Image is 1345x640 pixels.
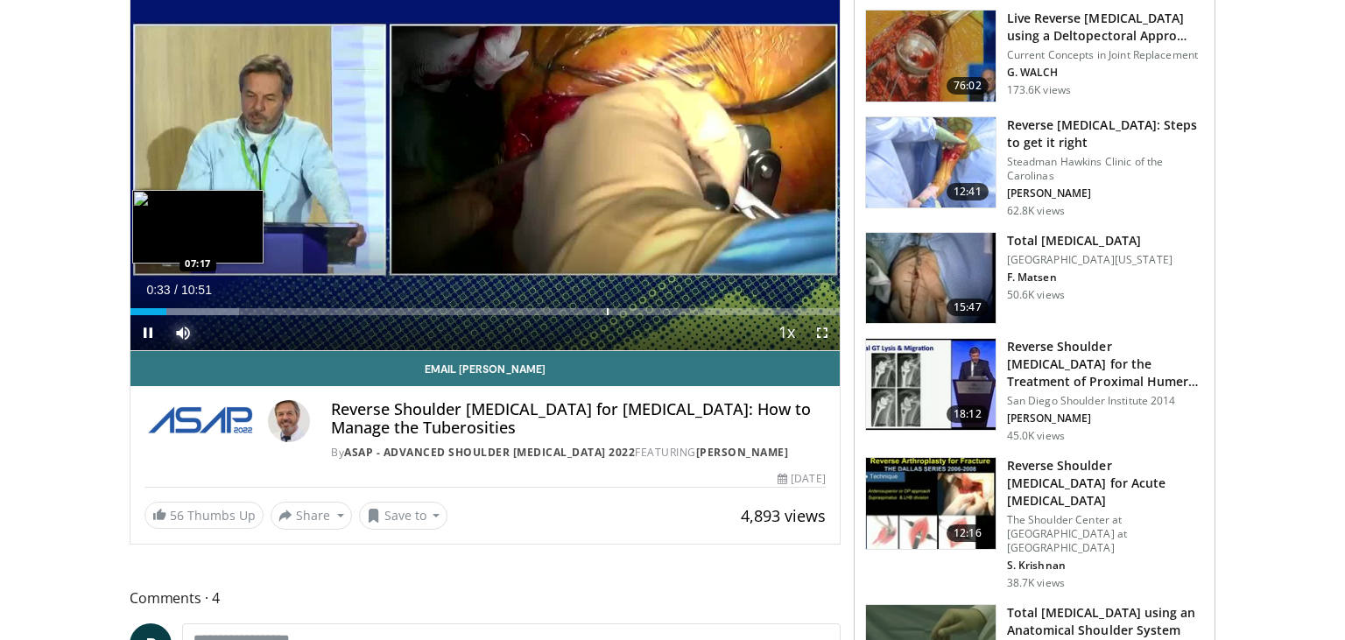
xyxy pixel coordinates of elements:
p: F. Matsen [1007,271,1172,285]
a: 76:02 Live Reverse [MEDICAL_DATA] using a Deltopectoral Appro… Current Concepts in Joint Replacem... [865,10,1204,102]
span: 15:47 [947,299,989,316]
img: 326034_0000_1.png.150x105_q85_crop-smart_upscale.jpg [866,117,996,208]
span: / [174,283,178,297]
a: ASAP - Advanced Shoulder [MEDICAL_DATA] 2022 [344,445,635,460]
img: Avatar [268,400,310,442]
p: G. WALCH [1007,66,1204,80]
h3: Reverse Shoulder [MEDICAL_DATA] for the Treatment of Proximal Humeral … [1007,338,1204,390]
span: 12:41 [947,183,989,200]
p: [GEOGRAPHIC_DATA][US_STATE] [1007,253,1172,267]
a: 56 Thumbs Up [144,502,264,529]
p: 173.6K views [1007,83,1071,97]
a: Email [PERSON_NAME] [130,351,840,386]
p: 62.8K views [1007,204,1065,218]
div: By FEATURING [331,445,825,461]
span: 4,893 views [741,505,826,526]
button: Save to [359,502,448,530]
h3: Total [MEDICAL_DATA] using an Anatomical Shoulder System [1007,604,1204,639]
p: The Shoulder Center at [GEOGRAPHIC_DATA] at [GEOGRAPHIC_DATA] [1007,513,1204,555]
p: 38.7K views [1007,576,1065,590]
p: 50.6K views [1007,288,1065,302]
img: ASAP - Advanced Shoulder ArthroPlasty 2022 [144,400,261,442]
span: 0:33 [146,283,170,297]
h3: Reverse Shoulder [MEDICAL_DATA] for Acute [MEDICAL_DATA] [1007,457,1204,510]
span: 12:16 [947,524,989,542]
span: Comments 4 [130,587,841,609]
button: Mute [165,315,201,350]
p: [PERSON_NAME] [1007,411,1204,425]
h3: Reverse [MEDICAL_DATA]: Steps to get it right [1007,116,1204,151]
a: 15:47 Total [MEDICAL_DATA] [GEOGRAPHIC_DATA][US_STATE] F. Matsen 50.6K views [865,232,1204,325]
button: Share [271,502,352,530]
span: 10:51 [181,283,212,297]
span: 56 [170,507,184,524]
img: 38826_0000_3.png.150x105_q85_crop-smart_upscale.jpg [866,233,996,324]
a: 18:12 Reverse Shoulder [MEDICAL_DATA] for the Treatment of Proximal Humeral … San Diego Shoulder ... [865,338,1204,443]
a: 12:16 Reverse Shoulder [MEDICAL_DATA] for Acute [MEDICAL_DATA] The Shoulder Center at [GEOGRAPHIC... [865,457,1204,590]
button: Pause [130,315,165,350]
span: 18:12 [947,405,989,423]
img: 684033_3.png.150x105_q85_crop-smart_upscale.jpg [866,11,996,102]
img: Q2xRg7exoPLTwO8X4xMDoxOjA4MTsiGN.150x105_q85_crop-smart_upscale.jpg [866,339,996,430]
div: [DATE] [778,471,825,487]
p: San Diego Shoulder Institute 2014 [1007,394,1204,408]
h3: Total [MEDICAL_DATA] [1007,232,1172,250]
p: [PERSON_NAME] [1007,186,1204,200]
img: butch_reverse_arthroplasty_3.png.150x105_q85_crop-smart_upscale.jpg [866,458,996,549]
a: 12:41 Reverse [MEDICAL_DATA]: Steps to get it right Steadman Hawkins Clinic of the Carolinas [PER... [865,116,1204,218]
img: image.jpeg [132,190,264,264]
span: 76:02 [947,77,989,95]
h3: Live Reverse [MEDICAL_DATA] using a Deltopectoral Appro… [1007,10,1204,45]
button: Playback Rate [770,315,805,350]
div: Progress Bar [130,308,840,315]
p: S. Krishnan [1007,559,1204,573]
p: 45.0K views [1007,429,1065,443]
p: Current Concepts in Joint Replacement [1007,48,1204,62]
button: Fullscreen [805,315,840,350]
h4: Reverse Shoulder [MEDICAL_DATA] for [MEDICAL_DATA]: How to Manage the Tuberosities [331,400,825,438]
p: Steadman Hawkins Clinic of the Carolinas [1007,155,1204,183]
a: [PERSON_NAME] [696,445,789,460]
